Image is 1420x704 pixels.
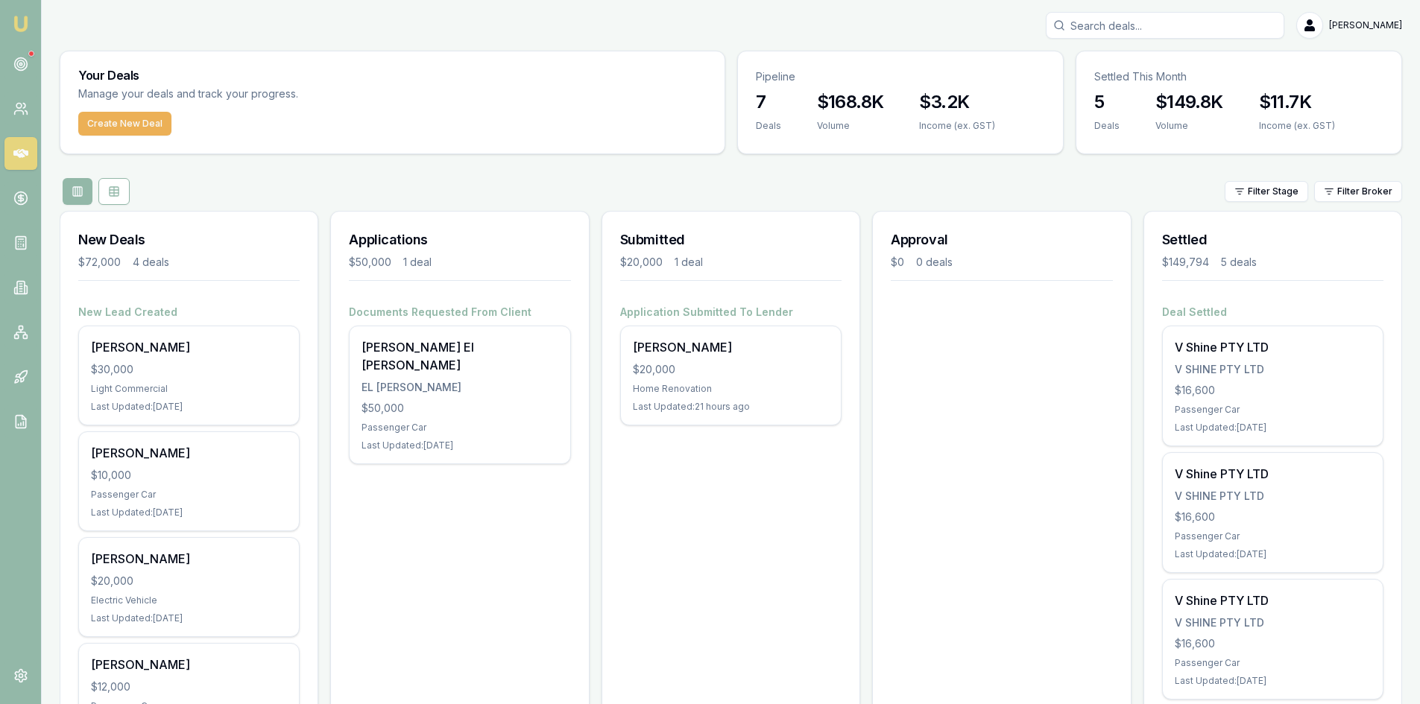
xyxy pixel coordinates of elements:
h3: $3.2K [919,90,995,114]
h3: New Deals [78,229,300,250]
div: Deals [1094,120,1120,132]
h3: $168.8K [817,90,884,114]
div: Volume [1155,120,1223,132]
div: $16,600 [1175,383,1371,398]
div: Passenger Car [1175,657,1371,669]
h3: Applications [349,229,570,250]
img: emu-icon-u.png [12,15,30,33]
div: Home Renovation [633,383,829,395]
div: $20,000 [633,362,829,377]
div: 0 deals [916,255,953,270]
h3: 7 [756,90,781,114]
div: [PERSON_NAME] [91,444,287,462]
div: Income (ex. GST) [919,120,995,132]
div: $0 [891,255,904,270]
div: V Shine PTY LTD [1175,338,1371,356]
div: $149,794 [1162,255,1209,270]
p: Settled This Month [1094,69,1383,84]
div: Last Updated: [DATE] [362,440,558,451]
div: Last Updated: [DATE] [1175,548,1371,560]
div: $10,000 [91,468,287,483]
div: Passenger Car [1175,530,1371,542]
h4: New Lead Created [78,305,300,320]
span: [PERSON_NAME] [1329,19,1402,31]
h4: Deal Settled [1162,305,1383,320]
span: Filter Stage [1248,185,1298,197]
div: V Shine PTY LTD [1175,592,1371,609]
div: Light Commercial [91,383,287,395]
h3: $149.8K [1155,90,1223,114]
h3: Your Deals [78,69,707,81]
div: 1 deal [675,255,703,270]
div: [PERSON_NAME] [91,656,287,673]
div: $72,000 [78,255,121,270]
div: $30,000 [91,362,287,377]
div: Passenger Car [1175,404,1371,416]
div: Income (ex. GST) [1259,120,1335,132]
div: $20,000 [91,574,287,589]
div: Last Updated: [DATE] [1175,675,1371,687]
h4: Application Submitted To Lender [620,305,842,320]
button: Filter Broker [1314,181,1402,202]
div: Volume [817,120,884,132]
div: Last Updated: [DATE] [1175,422,1371,434]
p: Manage your deals and track your progress. [78,86,460,103]
div: [PERSON_NAME] [633,338,829,356]
div: 4 deals [133,255,169,270]
span: Filter Broker [1337,185,1392,197]
div: 1 deal [403,255,432,270]
h3: $11.7K [1259,90,1335,114]
div: Passenger Car [91,489,287,501]
div: V Shine PTY LTD [1175,465,1371,483]
div: 5 deals [1221,255,1257,270]
div: $20,000 [620,255,663,270]
div: $50,000 [349,255,391,270]
button: Create New Deal [78,112,171,136]
h3: 5 [1094,90,1120,114]
input: Search deals [1046,12,1284,39]
div: Passenger Car [362,422,558,434]
div: Last Updated: [DATE] [91,612,287,624]
h3: Approval [891,229,1112,250]
div: Last Updated: [DATE] [91,507,287,519]
div: Last Updated: [DATE] [91,401,287,413]
div: $12,000 [91,679,287,694]
div: V SHINE PTY LTD [1175,615,1371,630]
h4: Documents Requested From Client [349,305,570,320]
button: Filter Stage [1225,181,1308,202]
div: $16,600 [1175,510,1371,524]
div: [PERSON_NAME] El [PERSON_NAME] [362,338,558,374]
div: V SHINE PTY LTD [1175,489,1371,504]
h3: Settled [1162,229,1383,250]
div: $50,000 [362,401,558,416]
div: EL [PERSON_NAME] [362,380,558,395]
p: Pipeline [756,69,1045,84]
div: Electric Vehicle [91,594,287,606]
div: Deals [756,120,781,132]
h3: Submitted [620,229,842,250]
div: Last Updated: 21 hours ago [633,401,829,413]
div: V SHINE PTY LTD [1175,362,1371,377]
div: $16,600 [1175,636,1371,651]
div: [PERSON_NAME] [91,550,287,568]
div: [PERSON_NAME] [91,338,287,356]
